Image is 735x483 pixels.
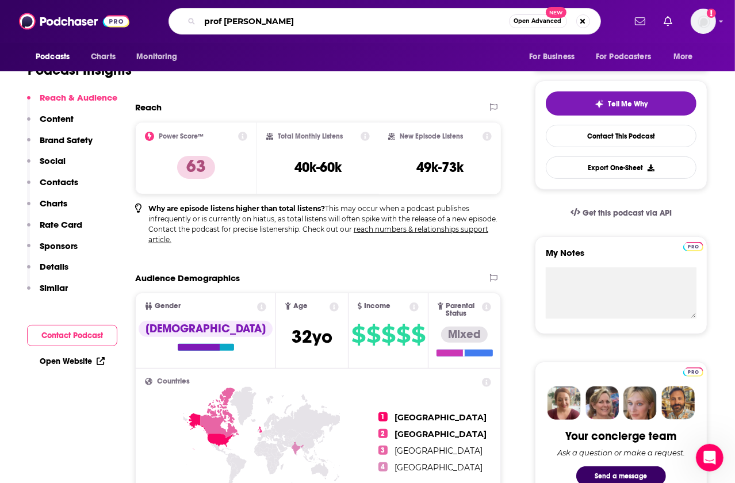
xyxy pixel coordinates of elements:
span: Podcasts [36,49,70,65]
span: Open Advanced [514,18,562,24]
button: Rate Card [27,219,82,240]
button: open menu [588,46,668,68]
span: More [673,49,693,65]
span: For Business [529,49,575,65]
p: Content [40,113,74,124]
h3: 40k-60k [294,159,342,176]
button: Charts [27,198,67,219]
p: Brand Safety [40,135,93,145]
h3: 49k-73k [416,159,464,176]
p: Charts [40,198,67,209]
span: For Podcasters [596,49,651,65]
span: New [546,7,566,18]
input: Search podcasts, credits, & more... [200,12,509,30]
button: Show profile menu [691,9,716,34]
div: [DEMOGRAPHIC_DATA] [139,321,273,337]
span: Charts [91,49,116,65]
a: Pro website [683,240,703,251]
span: Countries [157,378,190,385]
span: Logged in as Morgan16 [691,9,716,34]
span: Income [364,302,391,310]
p: Contacts [40,177,78,187]
button: Content [27,113,74,135]
img: Sydney Profile [548,386,581,420]
button: Contacts [27,177,78,198]
button: Export One-Sheet [546,156,696,179]
a: Pro website [683,366,703,377]
p: Similar [40,282,68,293]
span: $ [381,325,395,344]
a: Contact This Podcast [546,125,696,147]
iframe: Intercom live chat [696,444,723,471]
p: Reach & Audience [40,92,117,103]
img: Podchaser Pro [683,242,703,251]
span: $ [396,325,410,344]
button: Open AdvancedNew [509,14,567,28]
img: User Profile [691,9,716,34]
span: [GEOGRAPHIC_DATA] [395,429,487,439]
span: $ [411,325,425,344]
div: Mixed [441,327,488,343]
span: Gender [155,302,181,310]
button: tell me why sparkleTell Me Why [546,91,696,116]
button: Reach & Audience [27,92,117,113]
div: Your concierge team [566,429,677,443]
svg: Add a profile image [707,9,716,18]
img: Podchaser Pro [683,367,703,377]
span: [GEOGRAPHIC_DATA] [395,446,483,456]
p: Social [40,155,66,166]
span: $ [366,325,380,344]
b: Why are episode listens higher than total listens? [148,204,325,213]
h2: Total Monthly Listens [278,132,343,140]
h2: Audience Demographics [135,273,240,283]
button: Similar [27,282,68,304]
p: This may occur when a podcast publishes infrequently or is currently on hiatus, as total listens ... [148,204,501,245]
span: Tell Me Why [608,99,648,109]
span: [GEOGRAPHIC_DATA] [395,412,487,423]
span: Get this podcast via API [583,208,672,218]
span: 1 [378,412,388,421]
a: Get this podcast via API [561,199,681,227]
p: Rate Card [40,219,82,230]
img: Jules Profile [623,386,657,420]
span: 3 [378,446,388,455]
a: Open Website [40,356,105,366]
h2: Reach [135,102,162,113]
a: Charts [83,46,122,68]
img: Barbara Profile [585,386,619,420]
button: open menu [28,46,85,68]
button: Brand Safety [27,135,93,156]
button: open menu [665,46,707,68]
h2: Power Score™ [159,132,204,140]
button: open menu [128,46,192,68]
a: Show notifications dropdown [630,11,650,31]
img: tell me why sparkle [595,99,604,109]
a: reach numbers & relationships support article. [148,225,488,244]
span: [GEOGRAPHIC_DATA] [395,462,483,473]
div: Ask a question or make a request. [557,448,685,457]
div: Search podcasts, credits, & more... [169,8,601,34]
h2: New Episode Listens [400,132,463,140]
span: $ [351,325,365,344]
label: My Notes [546,247,696,267]
button: Details [27,261,68,282]
span: Age [293,302,308,310]
button: Social [27,155,66,177]
p: Sponsors [40,240,78,251]
a: Show notifications dropdown [659,11,677,31]
img: Jon Profile [661,386,695,420]
button: Sponsors [27,240,78,262]
button: open menu [521,46,589,68]
span: Monitoring [136,49,177,65]
p: Details [40,261,68,272]
span: Parental Status [446,302,480,317]
span: 32 yo [292,325,332,348]
img: Podchaser - Follow, Share and Rate Podcasts [19,10,129,32]
span: 2 [378,429,388,438]
button: Contact Podcast [27,325,117,346]
span: 4 [378,462,388,471]
p: 63 [177,156,215,179]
